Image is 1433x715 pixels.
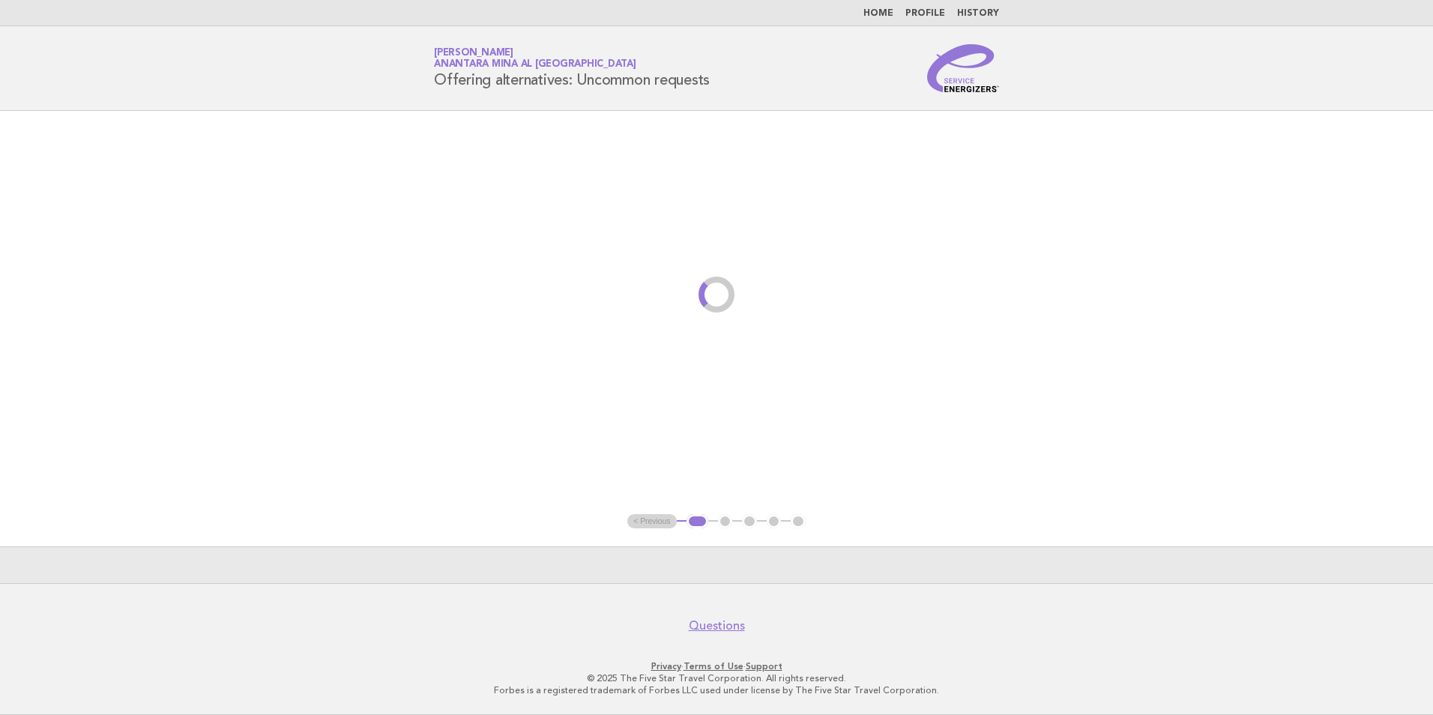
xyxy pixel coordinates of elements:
a: Profile [905,9,945,18]
a: Terms of Use [684,661,743,672]
p: Forbes is a registered trademark of Forbes LLC used under license by The Five Star Travel Corpora... [258,684,1175,696]
a: [PERSON_NAME]Anantara Mina al [GEOGRAPHIC_DATA] [434,48,636,69]
a: Privacy [651,661,681,672]
h1: Offering alternatives: Uncommon requests [434,49,710,88]
p: · · [258,660,1175,672]
img: Service Energizers [927,44,999,92]
a: Support [746,661,782,672]
a: Home [863,9,893,18]
p: © 2025 The Five Star Travel Corporation. All rights reserved. [258,672,1175,684]
a: Questions [689,618,745,633]
a: History [957,9,999,18]
span: Anantara Mina al [GEOGRAPHIC_DATA] [434,60,636,70]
